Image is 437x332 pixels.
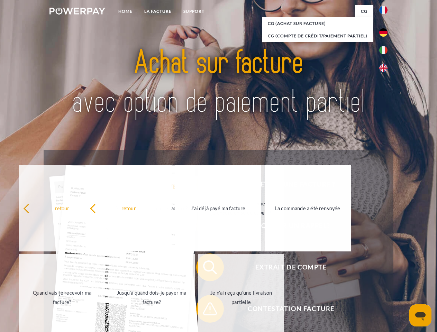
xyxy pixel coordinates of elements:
[269,203,347,213] div: La commande a été renvoyée
[49,8,105,15] img: logo-powerpay-white.svg
[113,288,191,307] div: Jusqu'à quand dois-je payer ma facture?
[379,6,388,14] img: fr
[379,64,388,72] img: en
[138,5,177,18] a: LA FACTURE
[179,203,257,213] div: J'ai déjà payé ma facture
[355,5,373,18] a: CG
[379,46,388,54] img: it
[262,30,373,42] a: CG (Compte de crédit/paiement partiel)
[177,5,210,18] a: Support
[379,28,388,37] img: de
[23,288,101,307] div: Quand vais-je recevoir ma facture?
[202,288,280,307] div: Je n'ai reçu qu'une livraison partielle
[409,304,431,326] iframe: Bouton de lancement de la fenêtre de messagerie
[112,5,138,18] a: Home
[23,203,101,213] div: retour
[262,17,373,30] a: CG (achat sur facture)
[66,33,371,132] img: title-powerpay_fr.svg
[90,203,167,213] div: retour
